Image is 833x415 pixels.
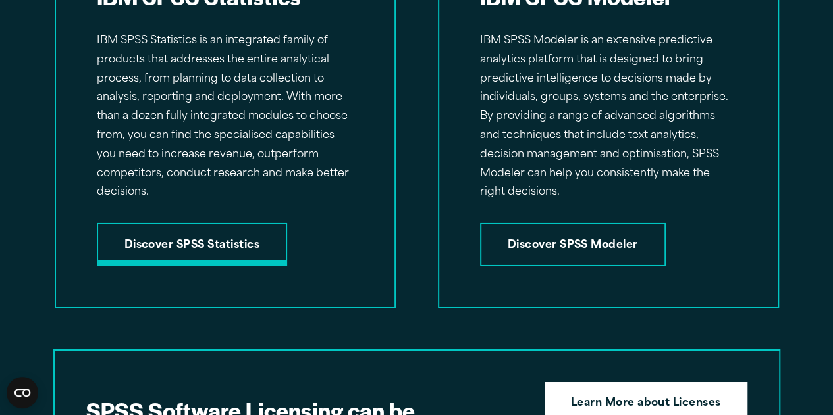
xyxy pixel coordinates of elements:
strong: Learn More about Licenses [571,395,721,412]
p: IBM SPSS Modeler is an extensive predictive analytics platform that is designed to bring predicti... [480,32,737,202]
p: IBM SPSS Statistics is an integrated family of products that addresses the entire analytical proc... [97,32,354,202]
a: Discover SPSS Statistics [97,223,288,266]
a: Discover SPSS Modeler [480,223,666,266]
button: Open CMP widget [7,377,38,408]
